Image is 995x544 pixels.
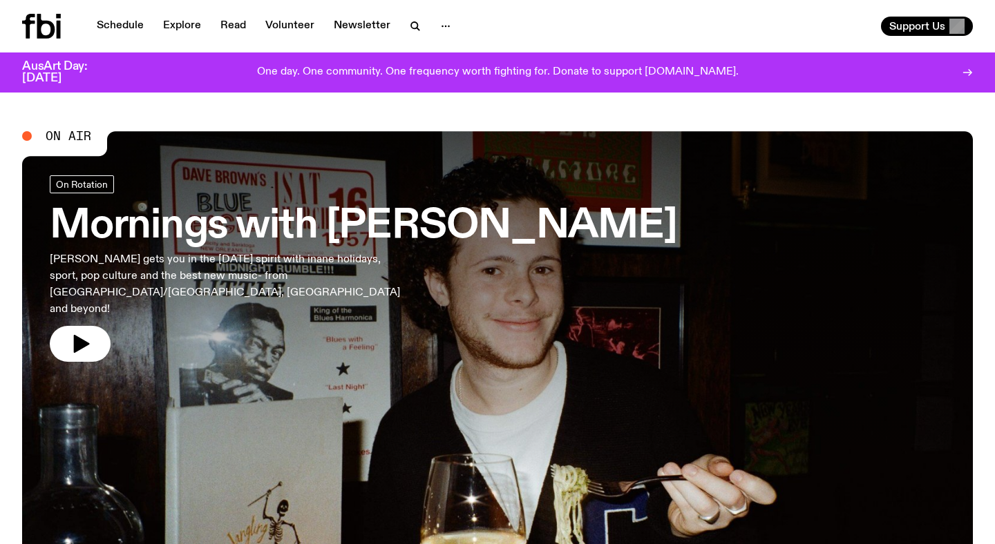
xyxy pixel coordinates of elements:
a: Mornings with [PERSON_NAME][PERSON_NAME] gets you in the [DATE] spirit with inane holidays, sport... [50,175,677,362]
a: Volunteer [257,17,323,36]
a: Schedule [88,17,152,36]
span: On Air [46,130,91,142]
p: One day. One community. One frequency worth fighting for. Donate to support [DOMAIN_NAME]. [257,66,739,79]
span: Support Us [889,20,945,32]
span: On Rotation [56,179,108,189]
a: Read [212,17,254,36]
a: Explore [155,17,209,36]
button: Support Us [881,17,973,36]
h3: AusArt Day: [DATE] [22,61,111,84]
a: Newsletter [325,17,399,36]
p: [PERSON_NAME] gets you in the [DATE] spirit with inane holidays, sport, pop culture and the best ... [50,251,404,318]
a: On Rotation [50,175,114,193]
h3: Mornings with [PERSON_NAME] [50,207,677,246]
